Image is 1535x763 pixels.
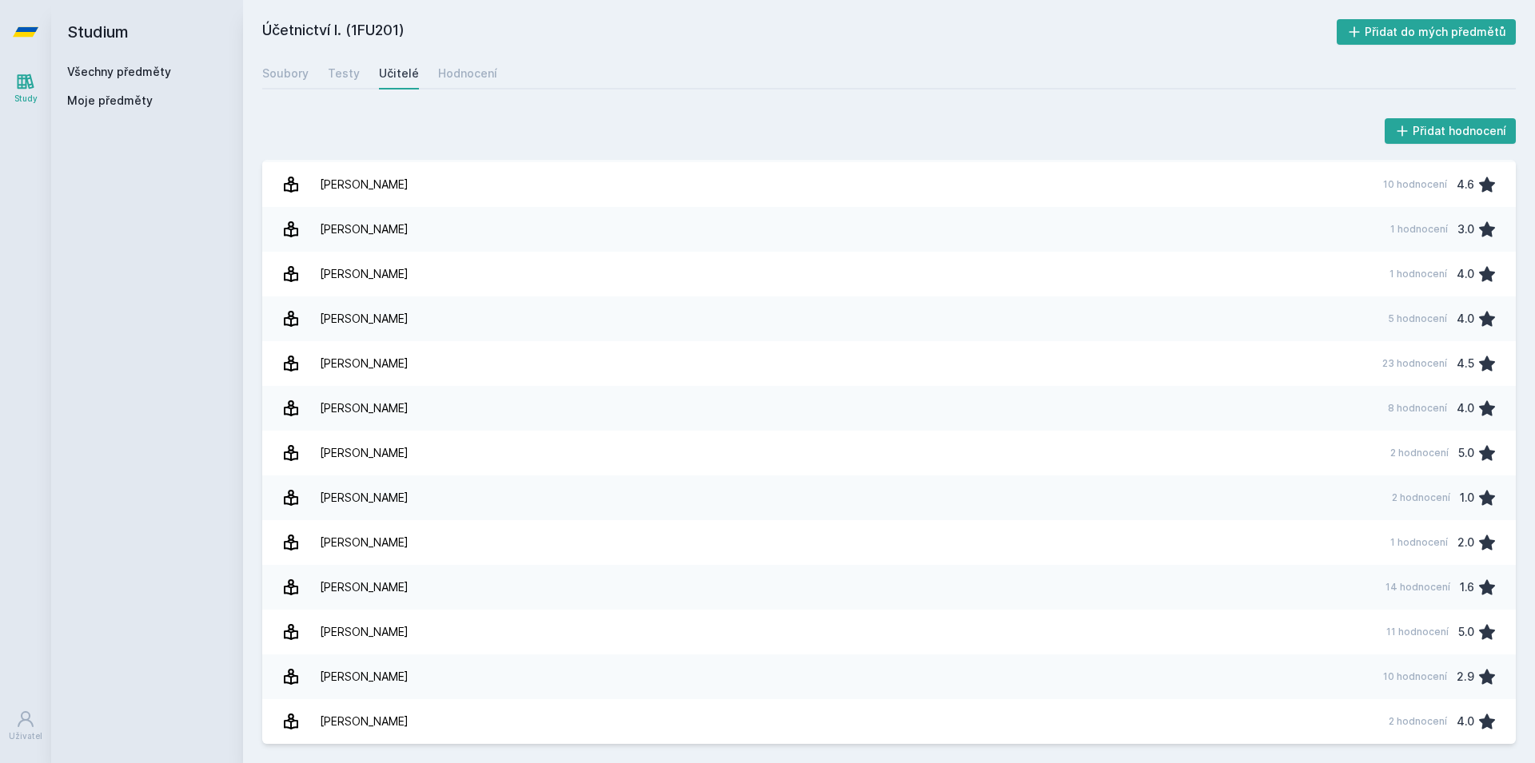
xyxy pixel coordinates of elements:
div: 5 hodnocení [1388,312,1447,325]
div: 1.6 [1460,571,1474,603]
div: [PERSON_NAME] [320,571,409,603]
a: Soubory [262,58,309,89]
div: 4.0 [1457,705,1474,737]
div: [PERSON_NAME] [320,527,409,558]
div: [PERSON_NAME] [320,348,409,380]
div: 10 hodnocení [1383,670,1447,683]
div: 4.0 [1457,392,1474,424]
div: 2 hodnocení [1389,715,1447,728]
div: Učitelé [379,66,419,81]
div: 11 hodnocení [1386,626,1449,638]
a: [PERSON_NAME] 11 hodnocení 5.0 [262,610,1516,654]
div: 3.0 [1457,213,1474,245]
div: 5.0 [1458,437,1474,469]
h2: Účetnictví I. (1FU201) [262,19,1337,45]
a: [PERSON_NAME] 1 hodnocení 4.0 [262,252,1516,296]
div: 4.5 [1457,348,1474,380]
div: Testy [328,66,360,81]
a: [PERSON_NAME] 14 hodnocení 1.6 [262,565,1516,610]
a: Uživatel [3,701,48,750]
div: [PERSON_NAME] [320,169,409,201]
div: 1 hodnocení [1389,268,1447,280]
a: Hodnocení [438,58,497,89]
div: 23 hodnocení [1382,357,1447,370]
div: [PERSON_NAME] [320,303,409,335]
a: [PERSON_NAME] 10 hodnocení 2.9 [262,654,1516,699]
div: [PERSON_NAME] [320,437,409,469]
div: [PERSON_NAME] [320,482,409,514]
div: 1 hodnocení [1390,223,1448,236]
div: Hodnocení [438,66,497,81]
button: Přidat do mých předmětů [1337,19,1517,45]
a: [PERSON_NAME] 5 hodnocení 4.0 [262,296,1516,341]
a: [PERSON_NAME] 1 hodnocení 2.0 [262,520,1516,565]
a: [PERSON_NAME] 2 hodnocení 1.0 [262,475,1516,520]
div: Uživatel [9,730,42,742]
div: 1 hodnocení [1390,536,1448,549]
div: [PERSON_NAME] [320,213,409,245]
span: Moje předměty [67,93,153,109]
div: 10 hodnocení [1383,178,1447,191]
div: 14 hodnocení [1385,581,1450,594]
div: [PERSON_NAME] [320,705,409,737]
div: 8 hodnocení [1388,402,1447,415]
a: [PERSON_NAME] 1 hodnocení 3.0 [262,207,1516,252]
button: Přidat hodnocení [1385,118,1517,144]
div: [PERSON_NAME] [320,661,409,693]
div: Soubory [262,66,309,81]
div: 2 hodnocení [1392,491,1450,504]
a: [PERSON_NAME] 10 hodnocení 4.6 [262,162,1516,207]
a: [PERSON_NAME] 23 hodnocení 4.5 [262,341,1516,386]
div: [PERSON_NAME] [320,258,409,290]
div: 2.9 [1457,661,1474,693]
a: Study [3,64,48,113]
div: 2 hodnocení [1390,447,1449,459]
div: [PERSON_NAME] [320,616,409,648]
a: Učitelé [379,58,419,89]
div: 4.0 [1457,303,1474,335]
a: Všechny předměty [67,65,171,78]
a: [PERSON_NAME] 2 hodnocení 4.0 [262,699,1516,744]
div: [PERSON_NAME] [320,392,409,424]
a: [PERSON_NAME] 8 hodnocení 4.0 [262,386,1516,431]
div: 2.0 [1457,527,1474,558]
div: 1.0 [1460,482,1474,514]
div: 4.6 [1457,169,1474,201]
a: [PERSON_NAME] 2 hodnocení 5.0 [262,431,1516,475]
div: 5.0 [1458,616,1474,648]
a: Testy [328,58,360,89]
div: Study [14,93,38,105]
div: 4.0 [1457,258,1474,290]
